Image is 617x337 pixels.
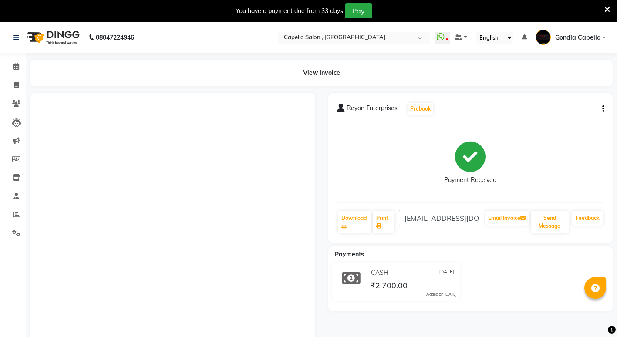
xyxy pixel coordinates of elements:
[30,60,613,86] div: View Invoice
[444,175,496,185] div: Payment Received
[536,30,551,45] img: Gondia Capello
[485,211,529,226] button: Email Invoice
[347,104,398,116] span: Reyon Enterprises
[426,291,457,297] div: Added on [DATE]
[438,268,455,277] span: [DATE]
[555,33,600,42] span: Gondia Capello
[399,210,484,226] input: enter email
[338,211,371,233] a: Download
[572,211,603,226] a: Feedback
[371,268,388,277] span: CASH
[408,103,433,115] button: Prebook
[531,211,569,233] button: Send Message
[22,25,82,50] img: logo
[236,7,343,16] div: You have a payment due from 33 days
[345,3,372,18] button: Pay
[335,250,364,258] span: Payments
[580,302,608,328] iframe: chat widget
[96,25,134,50] b: 08047224946
[371,280,408,293] span: ₹2,700.00
[373,211,394,233] a: Print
